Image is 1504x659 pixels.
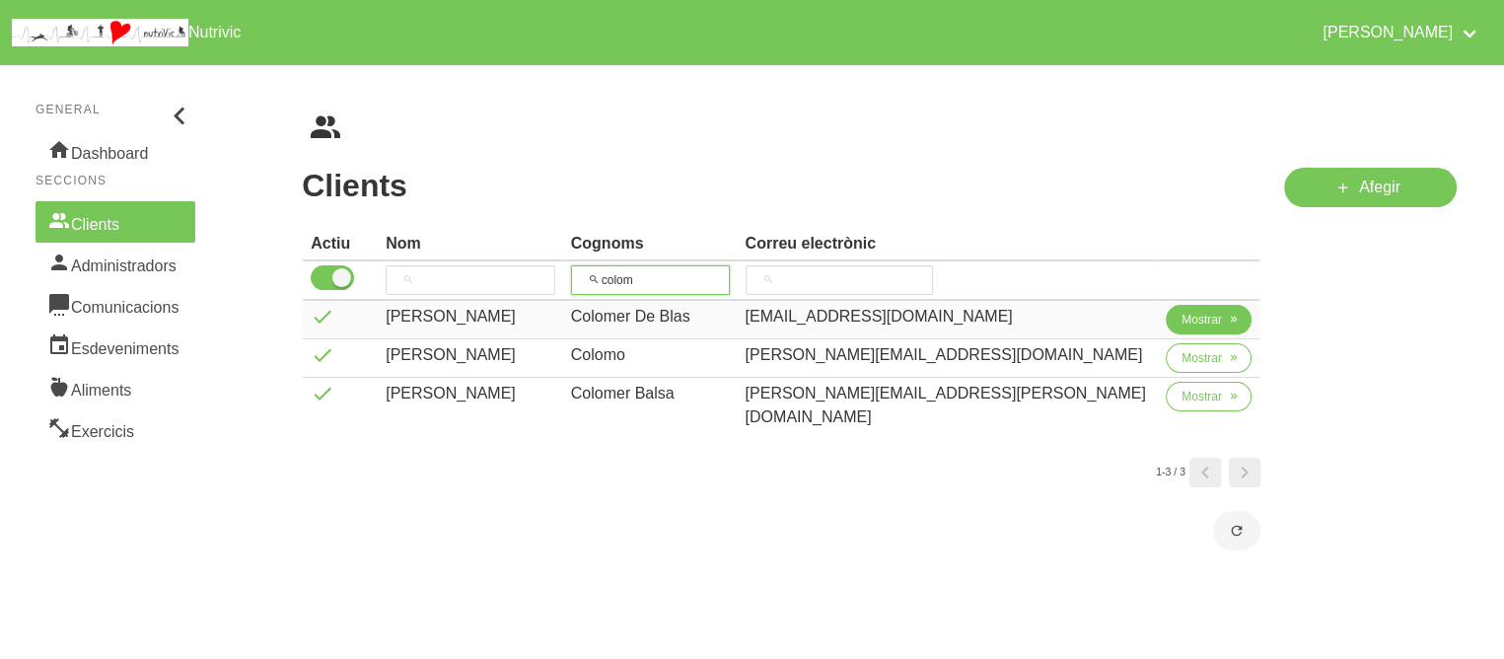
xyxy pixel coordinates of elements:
a: Page 2. [1229,458,1260,487]
div: Colomer Balsa [571,382,730,405]
div: Colomer De Blas [571,305,730,329]
a: Exercicis [36,408,195,450]
a: Afegir [1284,168,1457,207]
div: Cognoms [571,232,730,256]
div: [PERSON_NAME] [386,343,555,367]
a: Aliments [36,367,195,408]
img: company_logo [12,19,188,46]
a: Administradors [36,243,195,284]
small: 1-3 / 3 [1156,465,1185,480]
a: Comunicacions [36,284,195,326]
span: Mostrar [1182,388,1222,405]
div: Nom [386,232,555,256]
a: Page 0. [1189,458,1221,487]
div: [PERSON_NAME] [386,382,555,405]
a: Mostrar [1166,343,1252,381]
nav: breadcrumbs [302,112,1457,144]
div: [PERSON_NAME][EMAIL_ADDRESS][PERSON_NAME][DOMAIN_NAME] [746,382,1151,429]
button: Mostrar [1166,305,1252,334]
a: Mostrar [1166,382,1252,419]
div: [EMAIL_ADDRESS][DOMAIN_NAME] [746,305,1151,329]
a: [PERSON_NAME] [1311,8,1492,57]
div: Actiu [311,232,370,256]
h1: Clients [302,168,1260,203]
div: Correu electrònic [746,232,1151,256]
a: Clients [36,201,195,243]
div: [PERSON_NAME] [386,305,555,329]
div: [PERSON_NAME][EMAIL_ADDRESS][DOMAIN_NAME] [746,343,1151,367]
a: Mostrar [1166,305,1252,342]
a: Dashboard [36,130,195,172]
button: Mostrar [1166,382,1252,411]
a: Esdeveniments [36,326,195,367]
span: Afegir [1359,176,1400,199]
span: Mostrar [1182,311,1222,329]
p: General [36,101,195,118]
div: Colomo [571,343,730,367]
button: Mostrar [1166,343,1252,373]
span: Mostrar [1182,349,1222,367]
p: Seccions [36,172,195,189]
